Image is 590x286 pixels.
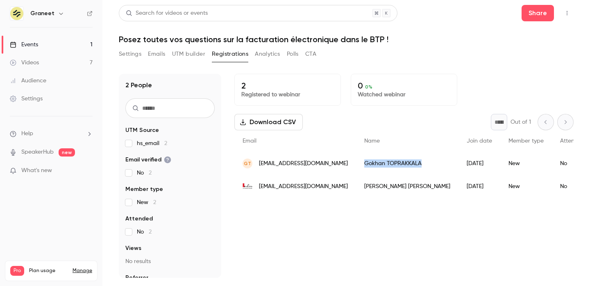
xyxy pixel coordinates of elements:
button: Emails [148,48,165,61]
img: Graneet [10,7,23,20]
h1: Posez toutes vos questions sur la facturation électronique dans le BTP ! [119,34,574,44]
div: [DATE] [458,152,500,175]
p: Out of 1 [511,118,531,126]
span: Join date [467,138,492,144]
div: New [500,175,552,198]
div: Settings [10,95,43,103]
div: [DATE] [458,175,500,198]
div: Audience [10,77,46,85]
span: Attended [125,215,153,223]
p: Watched webinar [358,91,450,99]
li: help-dropdown-opener [10,129,93,138]
span: UTM Source [125,126,159,134]
span: 2 [153,200,156,205]
span: 2 [164,141,167,146]
a: Manage [73,268,92,274]
span: No [137,169,152,177]
span: GT [244,160,251,167]
span: Views [125,244,141,252]
div: [PERSON_NAME] [PERSON_NAME] [356,175,458,198]
p: Registered to webinar [241,91,334,99]
span: Help [21,129,33,138]
p: No results [125,257,215,266]
button: UTM builder [172,48,205,61]
span: 2 [149,229,152,235]
div: New [500,152,552,175]
p: 2 [241,81,334,91]
img: groupe-livio.com [243,182,252,191]
div: Search for videos or events [126,9,208,18]
iframe: Noticeable Trigger [83,167,93,175]
span: Pro [10,266,24,276]
h1: 2 People [125,80,152,90]
button: Share [522,5,554,21]
span: 2 [149,170,152,176]
span: Referrer [125,274,148,282]
button: Polls [287,48,299,61]
button: Registrations [212,48,248,61]
p: 0 [358,81,450,91]
button: CTA [305,48,316,61]
span: hs_email [137,139,167,148]
span: Email verified [125,156,171,164]
span: Member type [125,185,163,193]
span: What's new [21,166,52,175]
span: [EMAIL_ADDRESS][DOMAIN_NAME] [259,159,348,168]
div: Videos [10,59,39,67]
span: [EMAIL_ADDRESS][DOMAIN_NAME] [259,182,348,191]
span: No [137,228,152,236]
span: New [137,198,156,207]
span: Plan usage [29,268,68,274]
div: Events [10,41,38,49]
span: 0 % [365,84,372,90]
button: Settings [119,48,141,61]
h6: Graneet [30,9,54,18]
span: Attended [560,138,585,144]
span: new [59,148,75,157]
button: Analytics [255,48,280,61]
button: Download CSV [234,114,303,130]
span: Email [243,138,256,144]
a: SpeakerHub [21,148,54,157]
span: Member type [508,138,544,144]
div: Gokhan TOPRAKKALA [356,152,458,175]
span: Name [364,138,380,144]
